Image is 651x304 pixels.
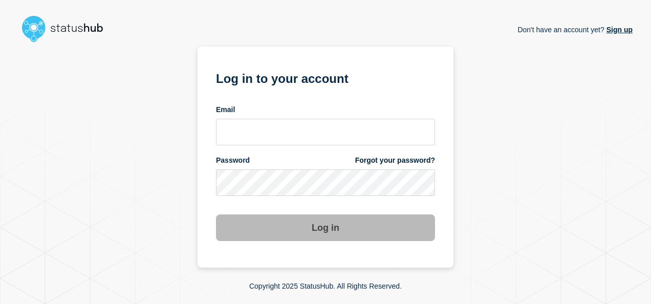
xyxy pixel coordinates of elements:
[18,12,116,45] img: StatusHub logo
[216,68,435,87] h1: Log in to your account
[216,156,250,165] span: Password
[216,214,435,241] button: Log in
[517,17,633,42] p: Don't have an account yet?
[216,119,435,145] input: email input
[216,105,235,115] span: Email
[604,26,633,34] a: Sign up
[249,282,402,290] p: Copyright 2025 StatusHub. All Rights Reserved.
[355,156,435,165] a: Forgot your password?
[216,169,435,196] input: password input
